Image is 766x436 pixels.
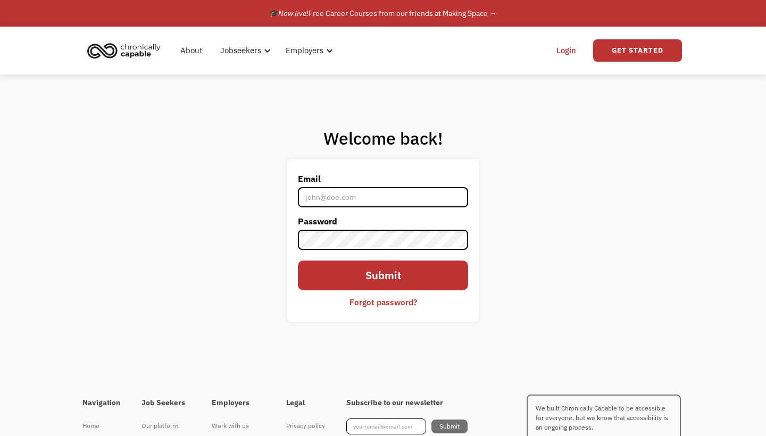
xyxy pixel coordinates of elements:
[212,418,265,433] a: Work with us
[141,418,190,433] a: Our platform
[286,418,325,433] a: Privacy policy
[84,39,169,62] a: home
[298,261,468,291] input: Submit
[287,128,479,149] h1: Welcome back!
[346,398,468,408] h4: Subscribe to our newsletter
[298,170,468,187] label: Email
[141,420,190,432] div: Our platform
[593,39,682,62] a: Get Started
[346,418,468,434] form: Footer Newsletter
[550,33,582,68] a: Login
[220,44,261,57] div: Jobseekers
[431,420,468,433] input: Submit
[82,398,120,408] h4: Navigation
[298,187,468,207] input: john@doe.com
[82,418,120,433] a: Home
[214,33,274,68] div: Jobseekers
[349,296,417,308] div: Forgot password?
[82,420,120,432] div: Home
[278,9,309,18] em: Now live!
[212,398,265,408] h4: Employers
[286,44,323,57] div: Employers
[342,293,425,311] a: Forgot password?
[141,398,190,408] h4: Job Seekers
[298,213,468,230] label: Password
[286,398,325,408] h4: Legal
[346,418,426,434] input: your-email@email.com
[269,7,497,20] div: 🎓 Free Career Courses from our friends at Making Space →
[174,33,209,68] a: About
[212,420,265,432] div: Work with us
[298,170,468,312] form: Email Form 2
[279,33,336,68] div: Employers
[286,420,325,432] div: Privacy policy
[84,39,164,62] img: Chronically Capable logo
